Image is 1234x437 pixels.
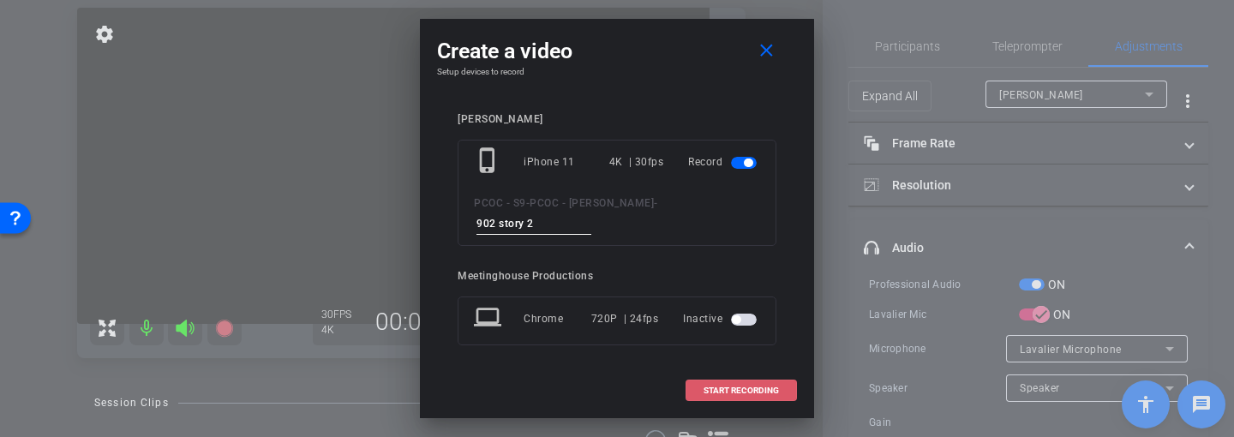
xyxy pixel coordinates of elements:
[474,197,526,209] span: PCOC - S9
[474,303,505,334] mat-icon: laptop
[704,386,779,395] span: START RECORDING
[683,303,760,334] div: Inactive
[437,67,797,77] h4: Setup devices to record
[524,147,609,177] div: iPhone 11
[688,147,760,177] div: Record
[458,270,776,283] div: Meetinghouse Productions
[686,380,797,401] button: START RECORDING
[526,197,530,209] span: -
[474,147,505,177] mat-icon: phone_iphone
[458,113,776,126] div: [PERSON_NAME]
[524,303,591,334] div: Chrome
[591,303,659,334] div: 720P | 24fps
[756,40,777,62] mat-icon: close
[437,36,797,67] div: Create a video
[609,147,664,177] div: 4K | 30fps
[654,197,658,209] span: -
[476,213,591,235] input: ENTER HERE
[530,197,654,209] span: PCOC - [PERSON_NAME]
